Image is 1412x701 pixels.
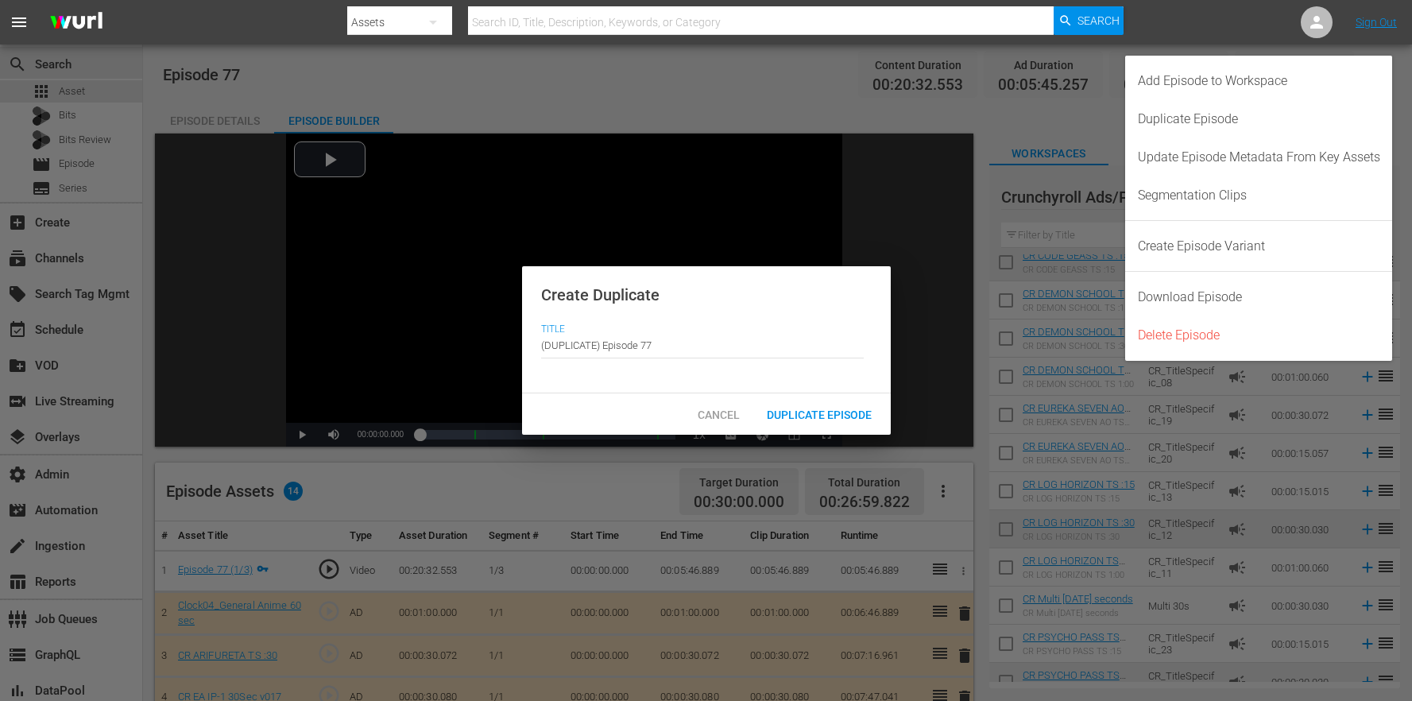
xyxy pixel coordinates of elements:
[1138,138,1380,176] div: Update Episode Metadata From Key Assets
[1077,6,1120,35] span: Search
[754,400,884,428] button: Duplicate Episode
[38,4,114,41] img: ans4CAIJ8jUAAAAAAAAAAAAAAAAAAAAAAAAgQb4GAAAAAAAAAAAAAAAAAAAAAAAAJMjXAAAAAAAAAAAAAAAAAAAAAAAAgAT5G...
[1356,16,1397,29] a: Sign Out
[1054,6,1124,35] button: Search
[1138,316,1380,354] div: Delete Episode
[1138,278,1380,316] div: Download Episode
[1138,176,1380,215] div: Segmentation Clips
[754,409,884,421] span: Duplicate Episode
[684,400,754,428] button: Cancel
[1138,100,1380,138] div: Duplicate Episode
[10,13,29,32] span: menu
[1138,227,1380,265] div: Create Episode Variant
[541,285,660,304] span: Create Duplicate
[1138,62,1380,100] div: Add Episode to Workspace
[685,409,752,421] span: Cancel
[541,323,864,336] span: Title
